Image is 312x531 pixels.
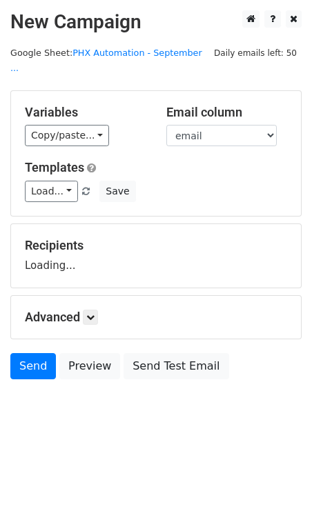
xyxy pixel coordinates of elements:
[25,181,78,202] a: Load...
[59,353,120,379] a: Preview
[10,353,56,379] a: Send
[25,125,109,146] a: Copy/paste...
[25,238,287,253] h5: Recipients
[25,160,84,174] a: Templates
[25,105,146,120] h5: Variables
[209,48,302,58] a: Daily emails left: 50
[25,310,287,325] h5: Advanced
[25,238,287,274] div: Loading...
[10,10,302,34] h2: New Campaign
[124,353,228,379] a: Send Test Email
[10,48,202,74] a: PHX Automation - September ...
[209,46,302,61] span: Daily emails left: 50
[99,181,135,202] button: Save
[10,48,202,74] small: Google Sheet:
[166,105,287,120] h5: Email column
